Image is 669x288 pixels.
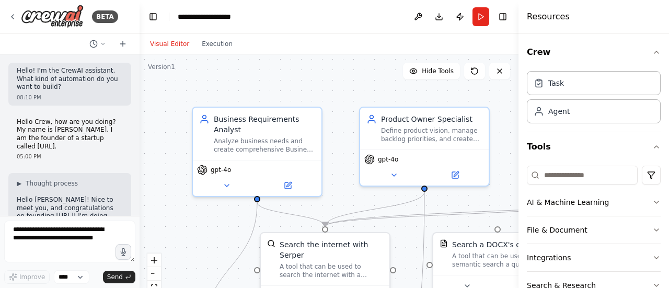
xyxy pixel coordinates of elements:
[195,38,239,50] button: Execution
[92,10,118,23] div: BETA
[17,179,78,188] button: ▶Thought process
[280,239,383,260] div: Search the internet with Serper
[17,153,123,160] div: 05:00 PM
[148,63,175,71] div: Version 1
[146,9,160,24] button: Hide left sidebar
[214,137,315,154] div: Analyze business needs and create comprehensive Business Requirements Documents (BRD) for {projec...
[527,244,661,271] button: Integrations
[527,216,661,244] button: File & Document
[192,107,322,197] div: Business Requirements AnalystAnalyze business needs and create comprehensive Business Requirement...
[320,192,430,226] g: Edge from a6ca62e3-2f2b-483b-9efc-d89169b12ced to db43201e-a617-484e-8e3e-66d9d93e8fcc
[17,196,123,245] p: Hello [PERSON_NAME]! Nice to meet you, and congratulations on founding [URL]! I'm doing great and...
[19,273,45,281] span: Improve
[147,267,161,281] button: zoom out
[452,252,556,269] div: A tool that can be used to semantic search a query from a DOCX's content.
[422,67,454,75] span: Hide Tools
[378,155,398,164] span: gpt-4o
[359,107,490,187] div: Product Owner SpecialistDefine product vision, manage backlog priorities, and create detailed use...
[381,114,482,124] div: Product Owner Specialist
[211,166,231,174] span: gpt-4o
[527,189,661,216] button: AI & Machine Learning
[527,38,661,67] button: Crew
[17,94,123,101] div: 08:10 PM
[26,179,78,188] span: Thought process
[4,270,50,284] button: Improve
[403,63,460,79] button: Hide Tools
[548,78,564,88] div: Task
[114,38,131,50] button: Start a new chat
[527,10,570,23] h4: Resources
[17,118,123,151] p: Hello Crew, how are you doing? My name is [PERSON_NAME], I am the founder of a startup called [URL].
[381,126,482,143] div: Define product vision, manage backlog priorities, and create detailed user stories and acceptance...
[527,67,661,132] div: Crew
[17,67,123,91] p: Hello! I'm the CrewAI assistant. What kind of automation do you want to build?
[267,239,275,248] img: SerperDevTool
[548,106,570,117] div: Agent
[252,202,330,226] g: Edge from dff2c071-e8df-47c7-9379-0d64ae0a8f1f to db43201e-a617-484e-8e3e-66d9d93e8fcc
[116,244,131,260] button: Click to speak your automation idea
[85,38,110,50] button: Switch to previous chat
[107,273,123,281] span: Send
[495,9,510,24] button: Hide right sidebar
[147,254,161,267] button: zoom in
[280,262,383,279] div: A tool that can be used to search the internet with a search_query. Supports different search typ...
[17,179,21,188] span: ▶
[440,239,448,248] img: DOCXSearchTool
[144,38,195,50] button: Visual Editor
[21,5,84,28] img: Logo
[258,179,317,192] button: Open in side panel
[103,271,135,283] button: Send
[527,132,661,162] button: Tools
[178,11,231,22] nav: breadcrumb
[425,169,485,181] button: Open in side panel
[214,114,315,135] div: Business Requirements Analyst
[452,239,544,250] div: Search a DOCX's content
